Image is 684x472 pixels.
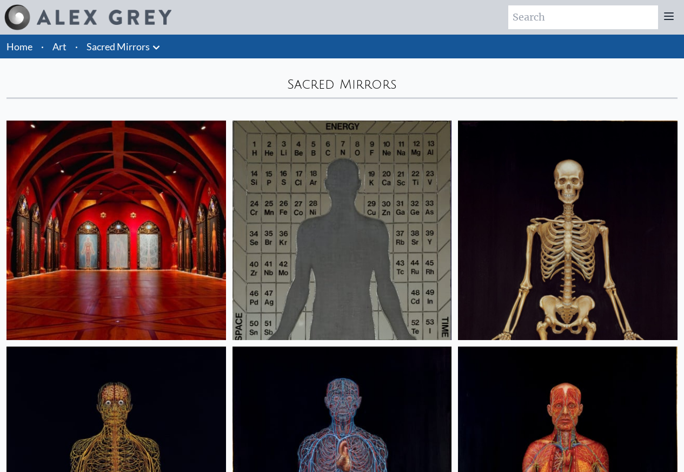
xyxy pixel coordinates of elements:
a: Art [52,39,67,54]
li: · [71,35,82,58]
li: · [37,35,48,58]
a: Home [6,41,32,52]
img: Material World [233,121,452,340]
div: Sacred Mirrors [6,76,678,93]
input: Search [508,5,658,29]
a: Sacred Mirrors [87,39,150,54]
